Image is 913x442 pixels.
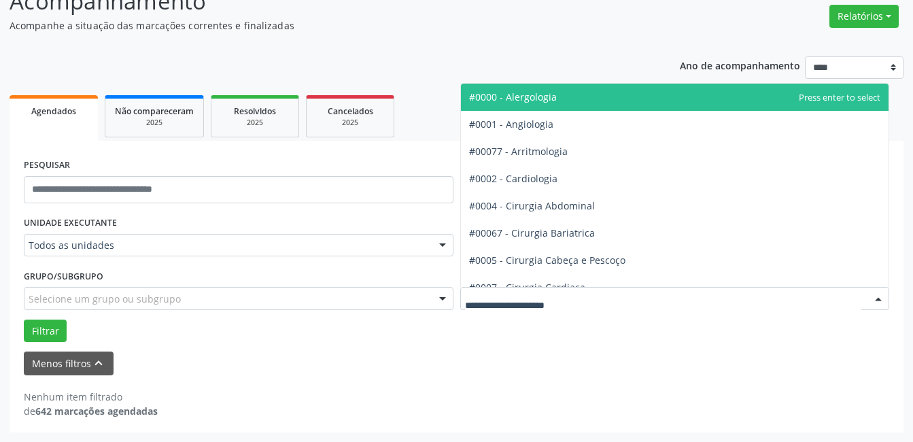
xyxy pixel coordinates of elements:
div: 2025 [316,118,384,128]
strong: 642 marcações agendadas [35,405,158,418]
span: #0000 - Alergologia [469,90,557,103]
span: #0004 - Cirurgia Abdominal [469,199,595,212]
p: Ano de acompanhamento [680,56,800,73]
button: Relatórios [829,5,899,28]
i: keyboard_arrow_up [91,356,106,371]
div: de [24,404,158,418]
div: 2025 [115,118,194,128]
span: #00067 - Cirurgia Bariatrica [469,226,595,239]
p: Acompanhe a situação das marcações correntes e finalizadas [10,18,636,33]
span: #0002 - Cardiologia [469,172,557,185]
label: PESQUISAR [24,155,70,176]
span: Agendados [31,105,76,117]
span: Resolvidos [234,105,276,117]
span: #00077 - Arritmologia [469,145,568,158]
span: Cancelados [328,105,373,117]
button: Filtrar [24,320,67,343]
label: Grupo/Subgrupo [24,266,103,287]
span: Todos as unidades [29,239,426,252]
div: Nenhum item filtrado [24,390,158,404]
span: #0007 - Cirurgia Cardiaca [469,281,585,294]
button: Menos filtroskeyboard_arrow_up [24,352,114,375]
span: #0001 - Angiologia [469,118,553,131]
span: Selecione um grupo ou subgrupo [29,292,181,306]
span: #0005 - Cirurgia Cabeça e Pescoço [469,254,625,267]
div: 2025 [221,118,289,128]
label: UNIDADE EXECUTANTE [24,213,117,234]
span: Não compareceram [115,105,194,117]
